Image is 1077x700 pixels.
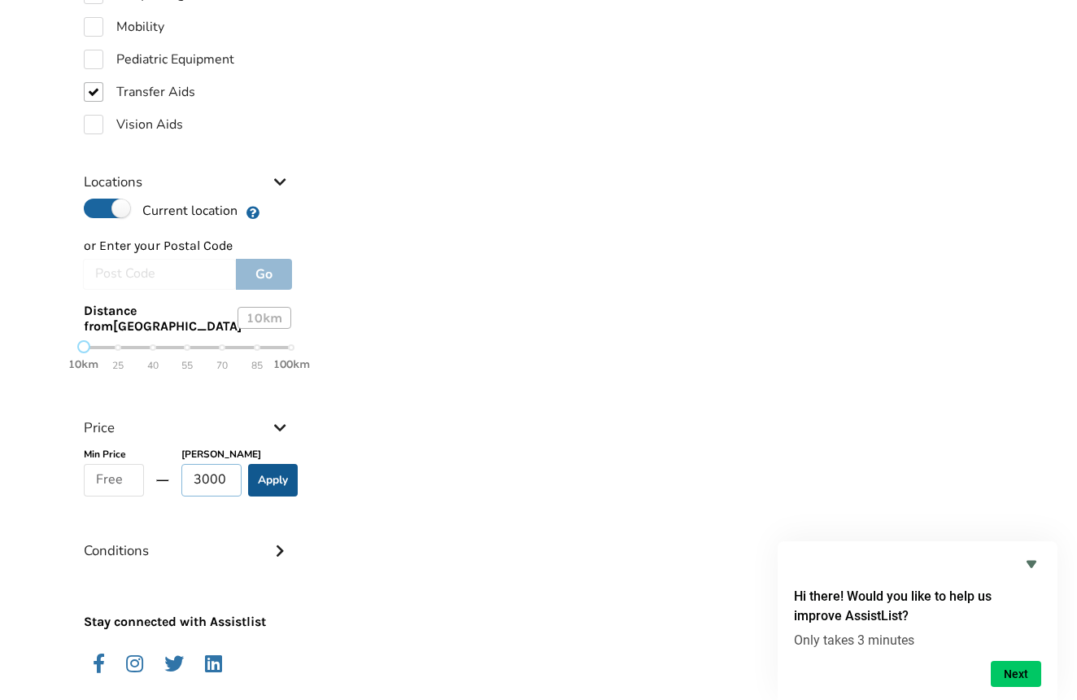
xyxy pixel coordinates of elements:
button: Next question [991,661,1041,687]
div: Hi there! Would you like to help us improve AssistList? [794,554,1041,687]
strong: 100km [273,357,310,371]
div: Conditions [84,510,292,567]
button: Apply [248,464,298,497]
label: Current location [84,199,238,220]
span: 55 [181,357,193,375]
strong: 10km [68,357,98,371]
label: Mobility [84,17,164,37]
button: Hide survey [1022,554,1041,574]
label: Vision Aids [84,115,183,134]
span: 25 [112,357,124,375]
span: 85 [251,357,263,375]
span: 40 [147,357,159,375]
div: Price [84,387,292,444]
div: Locations [84,141,292,199]
label: Transfer Aids [84,82,195,102]
p: or Enter your Postal Code [84,237,292,256]
h2: Hi there! Would you like to help us improve AssistList? [794,587,1041,626]
span: Distance from [GEOGRAPHIC_DATA] [84,303,242,334]
input: Free [84,464,145,497]
input: $ [181,464,242,497]
div: 10 km [238,307,291,329]
b: Min Price [84,448,126,461]
p: Only takes 3 minutes [794,632,1041,648]
label: Pediatric Equipment [84,50,234,69]
b: [PERSON_NAME] [181,448,261,461]
p: Stay connected with Assistlist [84,567,292,632]
span: 70 [216,357,228,375]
